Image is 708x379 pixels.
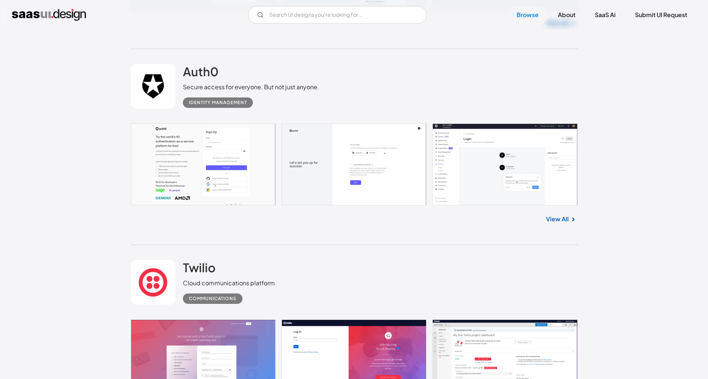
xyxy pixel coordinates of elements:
[12,9,86,21] a: home
[189,294,236,303] div: Communications
[183,64,219,83] a: Auth0
[626,7,696,23] a: Submit UI Request
[508,7,547,23] a: Browse
[183,279,275,288] div: Cloud communications platform
[248,6,427,24] input: Search UI designs you're looking for...
[248,6,427,24] form: Email Form
[183,260,216,279] a: Twilio
[586,7,625,23] a: SaaS Ai
[549,7,584,23] a: About
[189,98,247,107] div: Identity Management
[183,83,319,91] div: Secure access for everyone. But not just anyone.
[183,64,219,79] h2: Auth0
[546,215,569,224] a: View All
[183,260,216,275] h2: Twilio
